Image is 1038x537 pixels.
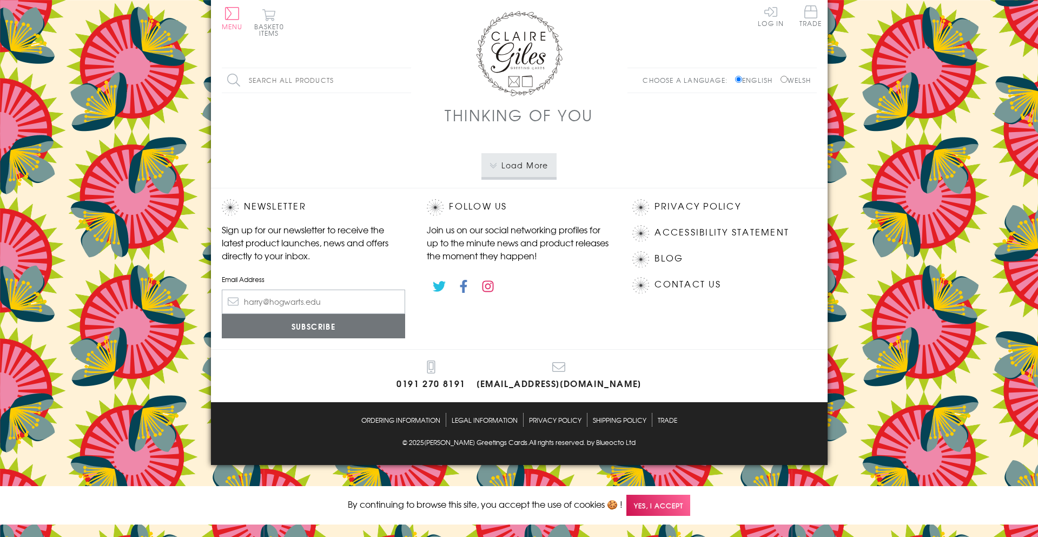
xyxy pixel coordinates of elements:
input: Search [400,68,411,93]
a: [EMAIL_ADDRESS][DOMAIN_NAME] [477,361,642,391]
a: [PERSON_NAME] Greetings Cards [424,437,527,449]
a: Privacy Policy [654,199,741,214]
p: Sign up for our newsletter to receive the latest product launches, news and offers directly to yo... [222,223,406,262]
input: English [735,76,742,83]
a: by Blueocto Ltd [587,437,636,449]
a: Trade [799,5,822,29]
button: Menu [222,7,243,30]
a: Trade [658,413,677,427]
input: Subscribe [222,314,406,338]
a: Ordering Information [361,413,440,427]
button: Load More [481,153,557,177]
p: Join us on our social networking profiles for up to the minute news and product releases the mome... [427,223,611,262]
label: English [735,75,778,85]
a: Legal Information [452,413,518,427]
p: © 2025 . [222,437,817,447]
a: Log In [758,5,784,27]
label: Email Address [222,274,406,284]
a: 0191 270 8191 [396,361,466,391]
span: All rights reserved. [529,437,585,447]
a: Accessibility Statement [654,225,789,240]
a: Shipping Policy [593,413,646,427]
a: Contact Us [654,277,720,292]
input: Search all products [222,68,411,93]
button: Basket0 items [254,9,284,36]
span: 0 items [259,22,284,38]
span: Trade [799,5,822,27]
h1: Thinking of You [445,104,593,126]
a: Blog [654,251,683,266]
p: Choose a language: [643,75,733,85]
span: Yes, I accept [626,495,690,516]
span: Menu [222,22,243,31]
input: Welsh [781,76,788,83]
h2: Follow Us [427,199,611,215]
img: Claire Giles Greetings Cards [476,11,563,96]
a: Privacy Policy [529,413,581,427]
label: Welsh [781,75,811,85]
h2: Newsletter [222,199,406,215]
input: harry@hogwarts.edu [222,290,406,314]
